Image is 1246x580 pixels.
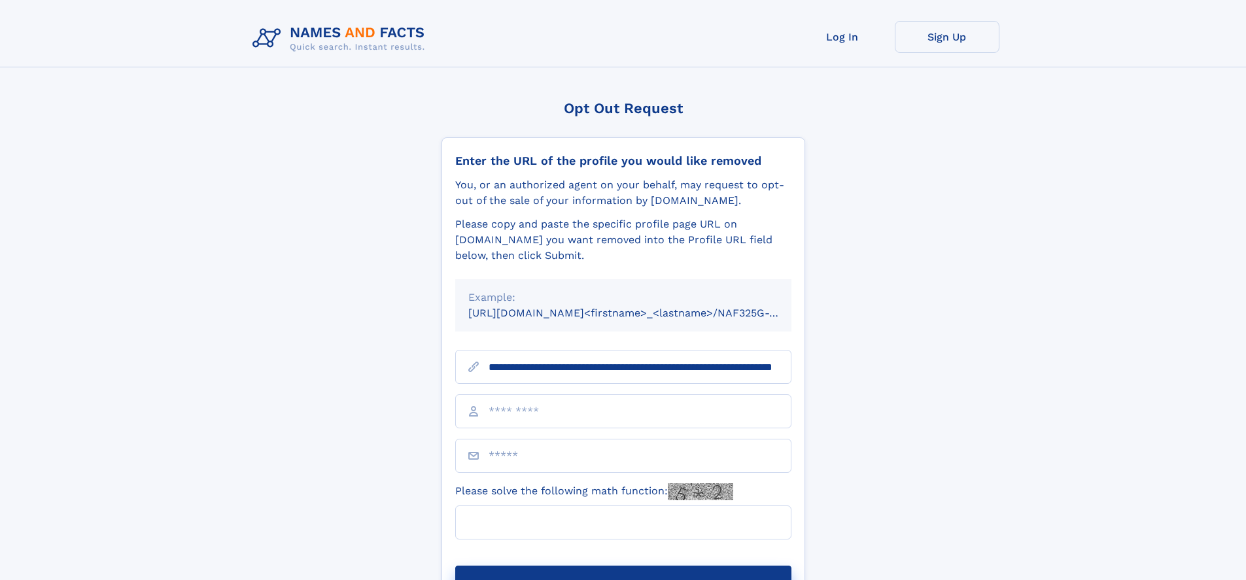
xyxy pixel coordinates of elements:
[468,290,778,305] div: Example:
[895,21,999,53] a: Sign Up
[790,21,895,53] a: Log In
[455,177,791,209] div: You, or an authorized agent on your behalf, may request to opt-out of the sale of your informatio...
[455,154,791,168] div: Enter the URL of the profile you would like removed
[455,216,791,264] div: Please copy and paste the specific profile page URL on [DOMAIN_NAME] you want removed into the Pr...
[247,21,436,56] img: Logo Names and Facts
[441,100,805,116] div: Opt Out Request
[455,483,733,500] label: Please solve the following math function:
[468,307,816,319] small: [URL][DOMAIN_NAME]<firstname>_<lastname>/NAF325G-xxxxxxxx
